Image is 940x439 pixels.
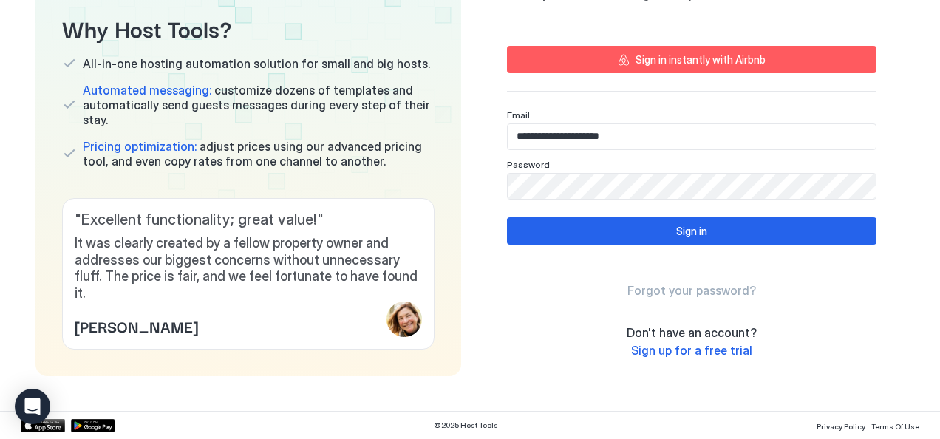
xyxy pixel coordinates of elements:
[83,139,197,154] span: Pricing optimization:
[21,419,65,432] a: App Store
[817,418,865,433] a: Privacy Policy
[507,159,550,170] span: Password
[434,421,498,430] span: © 2025 Host Tools
[636,52,766,67] div: Sign in instantly with Airbnb
[15,389,50,424] div: Open Intercom Messenger
[75,211,422,229] span: " Excellent functionality; great value! "
[871,422,919,431] span: Terms Of Use
[83,83,211,98] span: Automated messaging:
[507,109,530,120] span: Email
[83,83,435,127] span: customize dozens of templates and automatically send guests messages during every step of their s...
[627,283,756,299] a: Forgot your password?
[871,418,919,433] a: Terms Of Use
[508,174,876,199] input: Input Field
[386,302,422,337] div: profile
[627,325,757,340] span: Don't have an account?
[507,217,876,245] button: Sign in
[62,11,435,44] span: Why Host Tools?
[75,315,198,337] span: [PERSON_NAME]
[83,139,435,169] span: adjust prices using our advanced pricing tool, and even copy rates from one channel to another.
[71,419,115,432] a: Google Play Store
[627,283,756,298] span: Forgot your password?
[83,56,430,71] span: All-in-one hosting automation solution for small and big hosts.
[508,124,876,149] input: Input Field
[75,235,422,302] span: It was clearly created by a fellow property owner and addresses our biggest concerns without unne...
[817,422,865,431] span: Privacy Policy
[631,343,752,358] a: Sign up for a free trial
[507,46,876,73] button: Sign in instantly with Airbnb
[676,223,707,239] div: Sign in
